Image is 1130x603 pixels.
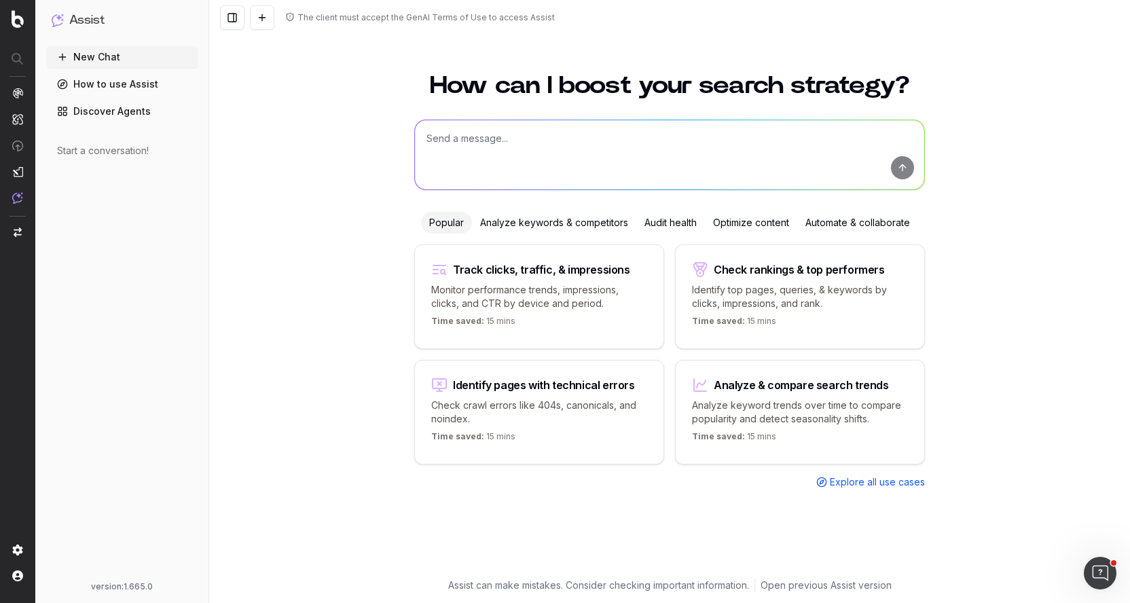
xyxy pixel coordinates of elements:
h1: How can I boost your search strategy? [414,73,925,98]
p: 15 mins [431,431,515,447]
img: Activation [12,140,23,151]
div: Track clicks, traffic, & impressions [453,264,630,275]
div: Popular [421,212,472,234]
div: Start a conversation! [57,144,187,158]
div: Identify pages with technical errors [453,380,635,390]
span: Time saved: [431,316,484,326]
p: Check crawl errors like 404s, canonicals, and noindex. [431,399,647,426]
p: 15 mins [692,316,776,332]
button: Assist [52,11,192,30]
iframe: Intercom live chat [1084,557,1116,589]
div: Automate & collaborate [797,212,918,234]
p: Assist can make mistakes. Consider checking important information. [448,579,749,592]
img: Switch project [14,227,22,237]
img: Intelligence [12,113,23,125]
p: Analyze keyword trends over time to compare popularity and detect seasonality shifts. [692,399,908,426]
span: Time saved: [692,431,745,441]
div: The client must accept the GenAI Terms of Use to access Assist [297,12,555,23]
img: My account [12,570,23,581]
div: Optimize content [705,212,797,234]
button: New Chat [46,46,198,68]
img: Assist [12,192,23,204]
a: Explore all use cases [816,475,925,489]
img: Setting [12,545,23,555]
img: Analytics [12,88,23,98]
div: Check rankings & top performers [714,264,885,275]
span: Time saved: [692,316,745,326]
p: 15 mins [431,316,515,332]
img: Studio [12,166,23,177]
span: Time saved: [431,431,484,441]
div: Audit health [636,212,705,234]
p: 15 mins [692,431,776,447]
a: Open previous Assist version [761,579,892,592]
div: version: 1.665.0 [52,581,192,592]
img: Assist [52,14,64,26]
div: Analyze keywords & competitors [472,212,636,234]
img: Botify logo [12,10,24,28]
p: Monitor performance trends, impressions, clicks, and CTR by device and period. [431,283,647,310]
div: Analyze & compare search trends [714,380,889,390]
h1: Assist [69,11,105,30]
p: Identify top pages, queries, & keywords by clicks, impressions, and rank. [692,283,908,310]
a: How to use Assist [46,73,198,95]
a: Discover Agents [46,100,198,122]
span: Explore all use cases [830,475,925,489]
